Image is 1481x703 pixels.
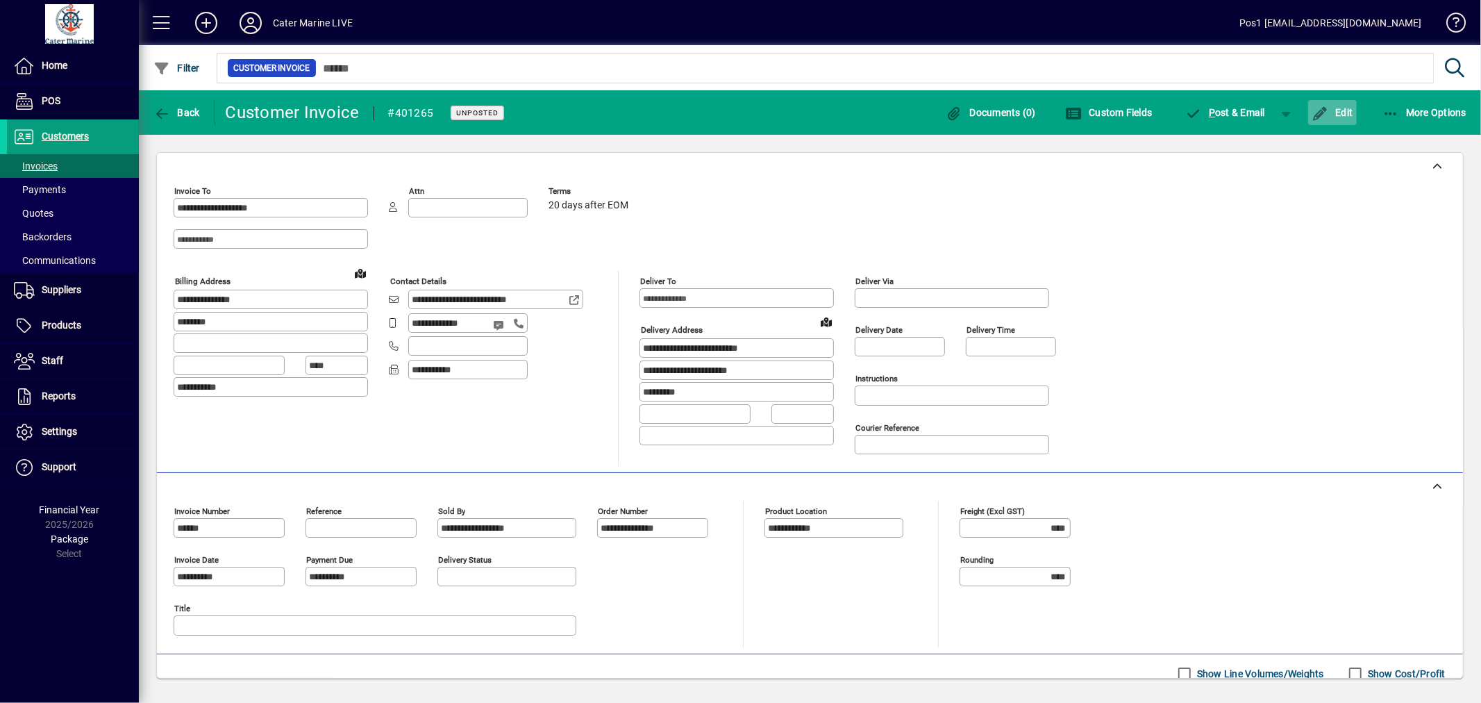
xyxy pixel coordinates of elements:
[7,84,139,119] a: POS
[40,504,100,515] span: Financial Year
[855,374,898,383] mat-label: Instructions
[942,100,1039,125] button: Documents (0)
[409,186,424,196] mat-label: Attn
[51,534,88,545] span: Package
[174,555,219,565] mat-label: Invoice date
[14,208,53,219] span: Quotes
[153,107,200,118] span: Back
[1178,100,1273,125] button: Post & Email
[1382,107,1467,118] span: More Options
[153,63,200,74] span: Filter
[349,262,371,284] a: View on map
[273,12,353,34] div: Cater Marine LIVE
[7,379,139,414] a: Reports
[7,344,139,379] a: Staff
[226,101,360,124] div: Customer Invoice
[765,506,827,516] mat-label: Product location
[1194,667,1324,681] label: Show Line Volumes/Weights
[438,506,465,516] mat-label: Sold by
[549,200,628,211] span: 20 days after EOM
[598,506,648,516] mat-label: Order number
[42,131,89,142] span: Customers
[1065,107,1153,118] span: Custom Fields
[815,311,837,333] a: View on map
[483,308,517,342] button: Send SMS
[233,61,310,75] span: Customer Invoice
[946,107,1036,118] span: Documents (0)
[438,555,492,565] mat-label: Delivery status
[549,187,632,196] span: Terms
[7,273,139,308] a: Suppliers
[42,95,60,106] span: POS
[7,201,139,225] a: Quotes
[14,255,96,266] span: Communications
[14,160,58,172] span: Invoices
[7,415,139,449] a: Settings
[855,276,894,286] mat-label: Deliver via
[42,390,76,402] span: Reports
[174,604,190,613] mat-label: Title
[7,178,139,201] a: Payments
[42,426,77,437] span: Settings
[150,56,203,81] button: Filter
[150,100,203,125] button: Back
[1062,100,1156,125] button: Custom Fields
[7,154,139,178] a: Invoices
[7,225,139,249] a: Backorders
[1185,107,1266,118] span: ost & Email
[7,308,139,343] a: Products
[228,10,273,35] button: Profile
[184,10,228,35] button: Add
[855,423,919,433] mat-label: Courier Reference
[14,231,72,242] span: Backorders
[967,325,1015,335] mat-label: Delivery time
[1365,667,1446,681] label: Show Cost/Profit
[960,506,1025,516] mat-label: Freight (excl GST)
[7,249,139,272] a: Communications
[7,49,139,83] a: Home
[640,276,676,286] mat-label: Deliver To
[42,320,81,331] span: Products
[306,506,342,516] mat-label: Reference
[42,284,81,295] span: Suppliers
[1209,107,1215,118] span: P
[306,555,353,565] mat-label: Payment due
[7,450,139,485] a: Support
[1436,3,1464,48] a: Knowledge Base
[1239,12,1422,34] div: Pos1 [EMAIL_ADDRESS][DOMAIN_NAME]
[42,461,76,472] span: Support
[139,100,215,125] app-page-header-button: Back
[855,325,903,335] mat-label: Delivery date
[174,506,230,516] mat-label: Invoice number
[960,555,994,565] mat-label: Rounding
[174,186,211,196] mat-label: Invoice To
[456,108,499,117] span: Unposted
[1312,107,1353,118] span: Edit
[14,184,66,195] span: Payments
[42,355,63,366] span: Staff
[1308,100,1357,125] button: Edit
[1379,100,1471,125] button: More Options
[388,102,434,124] div: #401265
[42,60,67,71] span: Home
